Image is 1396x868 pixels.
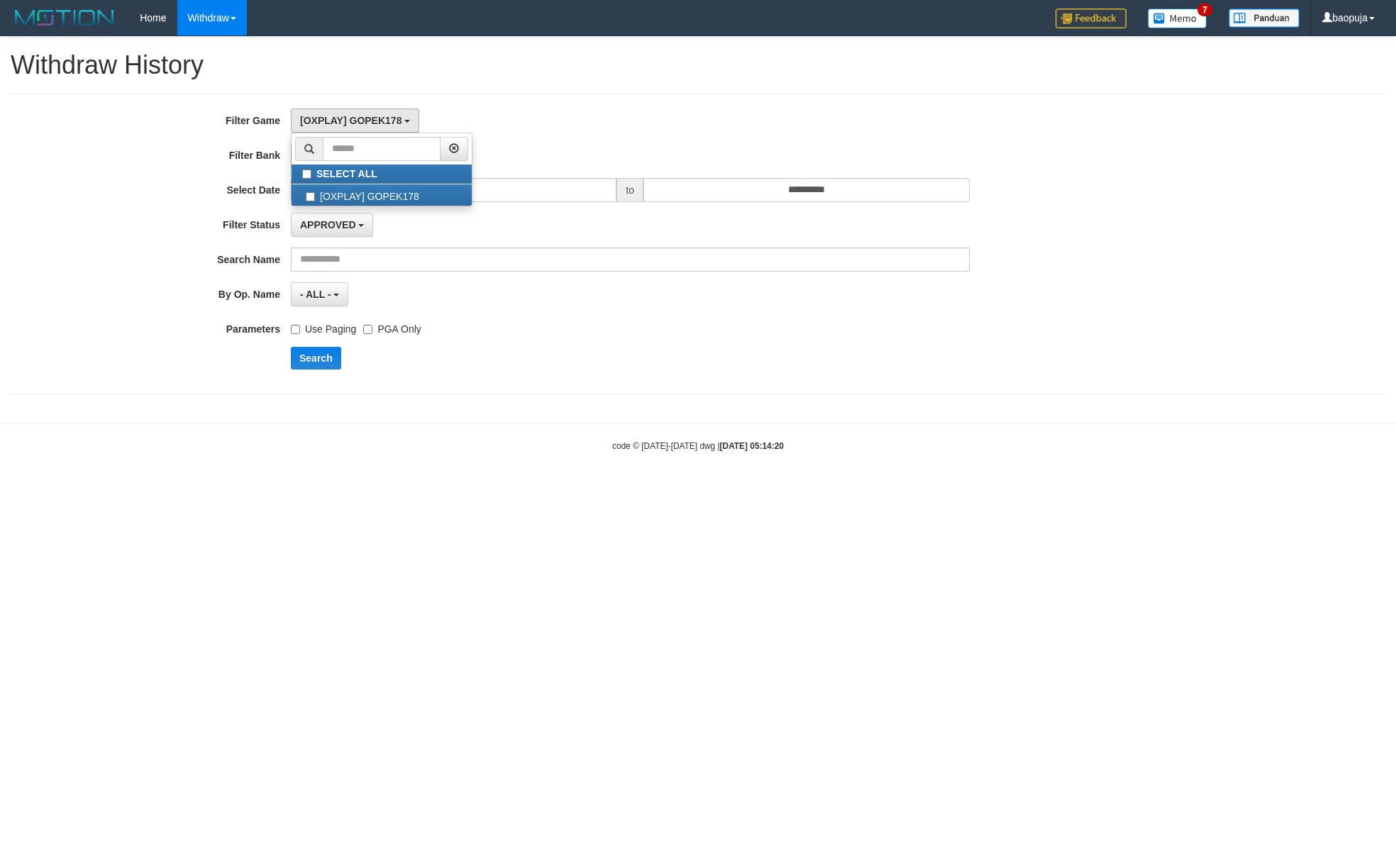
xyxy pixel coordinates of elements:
span: [OXPLAY] GOPEK178 [300,115,401,126]
h1: Withdraw History [11,51,1385,79]
small: code © [DATE]-[DATE] dwg | [612,441,784,451]
button: APPROVED [291,213,373,237]
input: SELECT ALL [302,169,311,179]
img: panduan.png [1229,9,1300,28]
strong: [DATE] 05:14:20 [720,441,784,451]
button: - ALL - [291,282,348,306]
span: 7 [1197,4,1212,16]
input: PGA Only [363,325,372,334]
img: MOTION_logo.png [11,7,118,28]
span: to [616,178,643,202]
input: [OXPLAY] GOPEK178 [306,192,315,201]
span: - ALL - [300,289,331,300]
img: Button%20Memo.svg [1148,9,1207,28]
img: Feedback.jpg [1056,9,1126,28]
button: [OXPLAY] GOPEK178 [291,108,419,133]
button: Search [291,347,341,369]
label: [OXPLAY] GOPEK178 [292,184,472,206]
input: Use Paging [291,325,300,334]
label: SELECT ALL [292,165,472,184]
label: PGA Only [363,317,421,336]
label: Use Paging [291,317,356,336]
span: APPROVED [300,219,356,230]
